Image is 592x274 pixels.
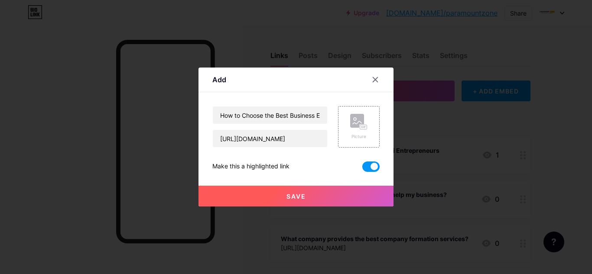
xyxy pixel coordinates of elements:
[286,193,306,200] span: Save
[213,106,327,124] input: Title
[212,74,226,85] div: Add
[212,161,289,172] div: Make this a highlighted link
[213,130,327,147] input: URL
[198,186,394,206] button: Save
[350,133,368,140] div: Picture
